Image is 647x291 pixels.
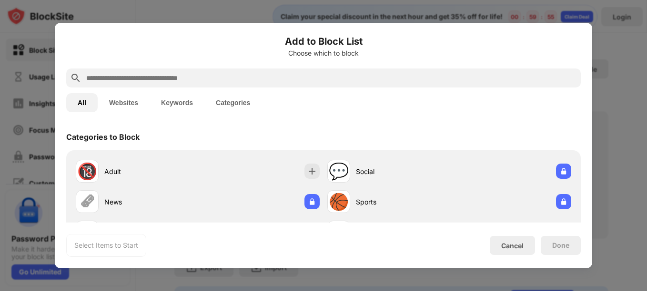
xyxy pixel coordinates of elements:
button: Categories [204,93,262,112]
div: Cancel [501,242,524,250]
div: 💬 [329,162,349,181]
div: 🗞 [79,192,95,212]
div: 🛍 [331,223,347,242]
div: Categories to Block [66,132,140,142]
div: Select Items to Start [74,241,138,250]
h6: Add to Block List [66,34,581,48]
button: Websites [98,93,150,112]
div: Choose which to block [66,49,581,57]
button: Keywords [150,93,204,112]
div: 🔞 [77,162,97,181]
div: News [104,197,198,207]
div: Social [356,166,449,176]
div: Done [552,242,569,249]
button: All [66,93,98,112]
div: Sports [356,197,449,207]
div: Adult [104,166,198,176]
div: 🏀 [329,192,349,212]
img: search.svg [70,72,81,84]
div: 🃏 [77,223,97,242]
